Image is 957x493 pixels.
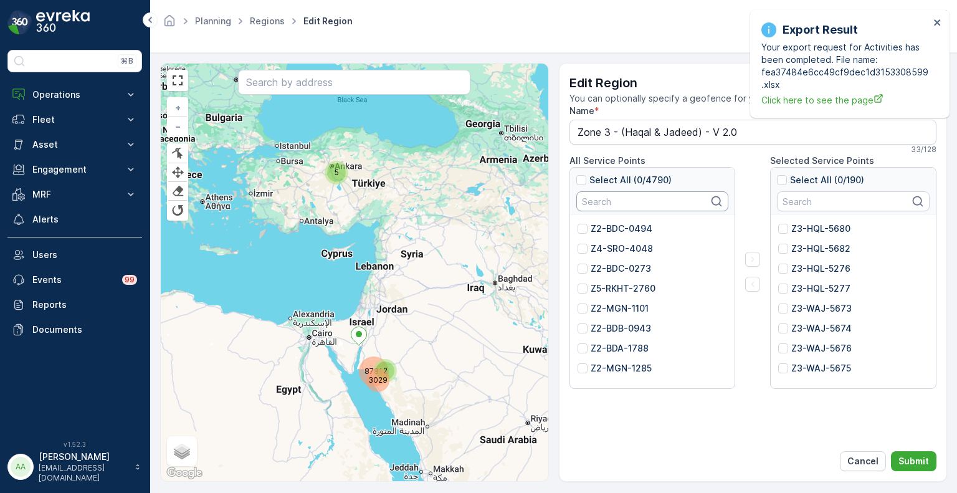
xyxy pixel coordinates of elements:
[7,267,142,292] a: Events99
[791,342,852,355] p: Z3-WAJ-5676
[7,182,142,207] button: MRF
[175,102,181,113] span: +
[124,274,135,285] p: 99
[777,191,930,211] input: Search
[32,249,137,261] p: Users
[911,145,936,155] p: 33 / 128
[168,438,196,465] a: Layers
[36,10,90,35] img: logo_dark-DEwI_e13.png
[761,41,930,91] p: Your export request for Activities has been completed. File name: fea37484e6cc49cf9dec1d315330859...
[164,465,205,481] img: Google
[591,242,653,255] p: Z4-SRO-4048
[7,441,142,448] span: v 1.52.3
[7,242,142,267] a: Users
[770,155,936,167] p: Selected Service Points
[301,15,355,27] span: Edit Region
[761,93,930,107] a: Click here to see the page
[591,322,651,335] p: Z2-BDB-0943
[327,163,335,171] div: 5
[168,163,187,182] div: Drag Layers
[7,107,142,132] button: Fleet
[591,342,649,355] p: Z2-BDA-1788
[7,292,142,317] a: Reports
[791,262,850,275] p: Z3-HQL-5276
[591,362,652,375] p: Z2-MGN-1285
[121,56,133,66] p: ⌘B
[7,207,142,232] a: Alerts
[39,451,128,463] p: [PERSON_NAME]
[327,163,346,182] div: 5
[933,17,942,29] button: close
[840,451,886,471] button: Cancel
[7,317,142,342] a: Documents
[368,371,376,378] div: 3029
[32,163,117,176] p: Engagement
[591,282,655,295] p: Z5-RKHT-2760
[168,201,187,219] div: Rotate Layers
[32,213,137,226] p: Alerts
[32,299,137,311] p: Reports
[39,463,128,483] p: [EMAIL_ADDRESS][DOMAIN_NAME]
[7,157,142,182] button: Engagement
[7,82,142,107] button: Operations
[791,362,851,375] p: Z3-WAJ-5675
[376,361,394,380] div: 2
[168,98,187,117] a: Zoom In
[238,70,470,95] input: Search by address
[32,138,117,151] p: Asset
[7,10,32,35] img: logo
[783,21,858,39] p: Export Result
[32,323,137,336] p: Documents
[361,359,369,366] div: 8781
[168,71,187,90] a: View Fullscreen
[589,174,672,186] p: Select All (0/4790)
[569,105,594,116] label: Name
[791,302,852,315] p: Z3-WAJ-5673
[168,117,187,136] a: Zoom Out
[32,274,115,286] p: Events
[7,132,142,157] button: Asset
[591,302,649,315] p: Z2-MGN-1101
[569,92,937,105] span: You can optionally specify a geofence for your region.
[164,465,205,481] a: Open this area in Google Maps (opens a new window)
[32,89,117,101] p: Operations
[591,223,652,235] p: Z2-BDC-0494
[791,223,850,235] p: Z3-HQL-5680
[791,322,852,335] p: Z3-WAJ-5674
[168,182,187,201] div: Remove Layers
[569,74,937,92] p: Edit Region
[163,19,176,29] a: Homepage
[891,451,936,471] button: Submit
[7,451,142,483] button: AA[PERSON_NAME][EMAIL_ADDRESS][DOMAIN_NAME]
[32,188,117,201] p: MRF
[569,155,736,167] p: All Service Points
[250,16,285,26] a: Regions
[847,455,878,467] p: Cancel
[790,174,864,186] p: Select All (0/190)
[168,145,187,163] div: Edit Layers
[576,191,729,211] input: Search
[368,371,387,390] div: 3029
[898,455,929,467] p: Submit
[195,16,231,26] a: Planning
[11,457,31,477] div: AA
[591,262,651,275] p: Z2-BDC-0273
[791,282,850,295] p: Z3-HQL-5277
[791,242,850,255] p: Z3-HQL-5682
[376,361,383,369] div: 2
[361,359,386,384] div: 8781
[175,121,181,132] span: −
[32,113,117,126] p: Fleet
